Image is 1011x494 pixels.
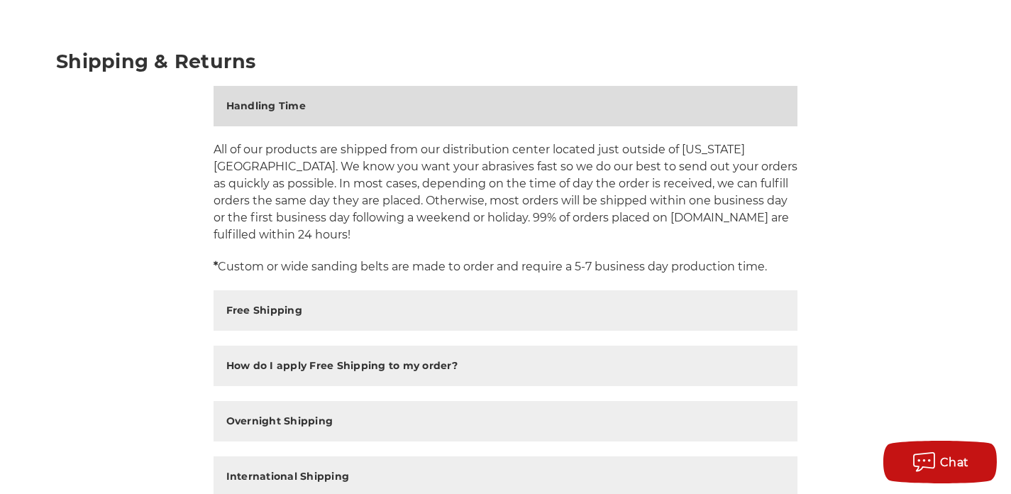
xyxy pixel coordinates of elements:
[883,441,997,483] button: Chat
[940,456,969,469] span: Chat
[214,401,798,441] button: Overnight Shipping
[226,469,350,484] h2: International Shipping
[214,258,798,275] p: Custom or wide sanding belts are made to order and require a 5-7 business day production time.
[226,99,306,114] h2: Handling Time
[214,141,798,243] p: All of our products are shipped from our distribution center located just outside of [US_STATE][G...
[226,414,333,429] h2: Overnight Shipping
[214,346,798,386] button: How do I apply Free Shipping to my order?
[226,303,302,318] h2: Free Shipping
[214,290,798,331] button: Free Shipping
[226,358,458,373] h2: How do I apply Free Shipping to my order?
[56,52,955,71] h1: Shipping & Returns
[214,86,798,126] button: Handling Time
